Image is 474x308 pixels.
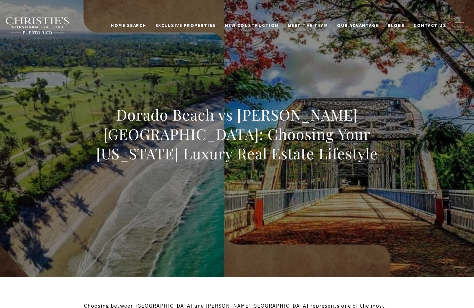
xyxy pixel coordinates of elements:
[388,23,405,28] span: Blogs
[225,23,279,28] span: New Construction
[220,19,283,32] a: New Construction
[84,105,390,163] h1: Dorado Beach vs [PERSON_NAME][GEOGRAPHIC_DATA]: Choosing Your [US_STATE] Luxury Real Estate Lifes...
[414,23,446,28] span: Contact Us
[155,23,216,28] span: Exclusive Properties
[151,19,220,32] a: Exclusive Properties
[337,23,379,28] span: Our Advantage
[283,19,333,32] a: Meet the Team
[332,19,383,32] a: Our Advantage
[5,17,70,35] img: Christie's International Real Estate black text logo
[383,19,409,32] a: Blogs
[106,19,151,32] a: Home Search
